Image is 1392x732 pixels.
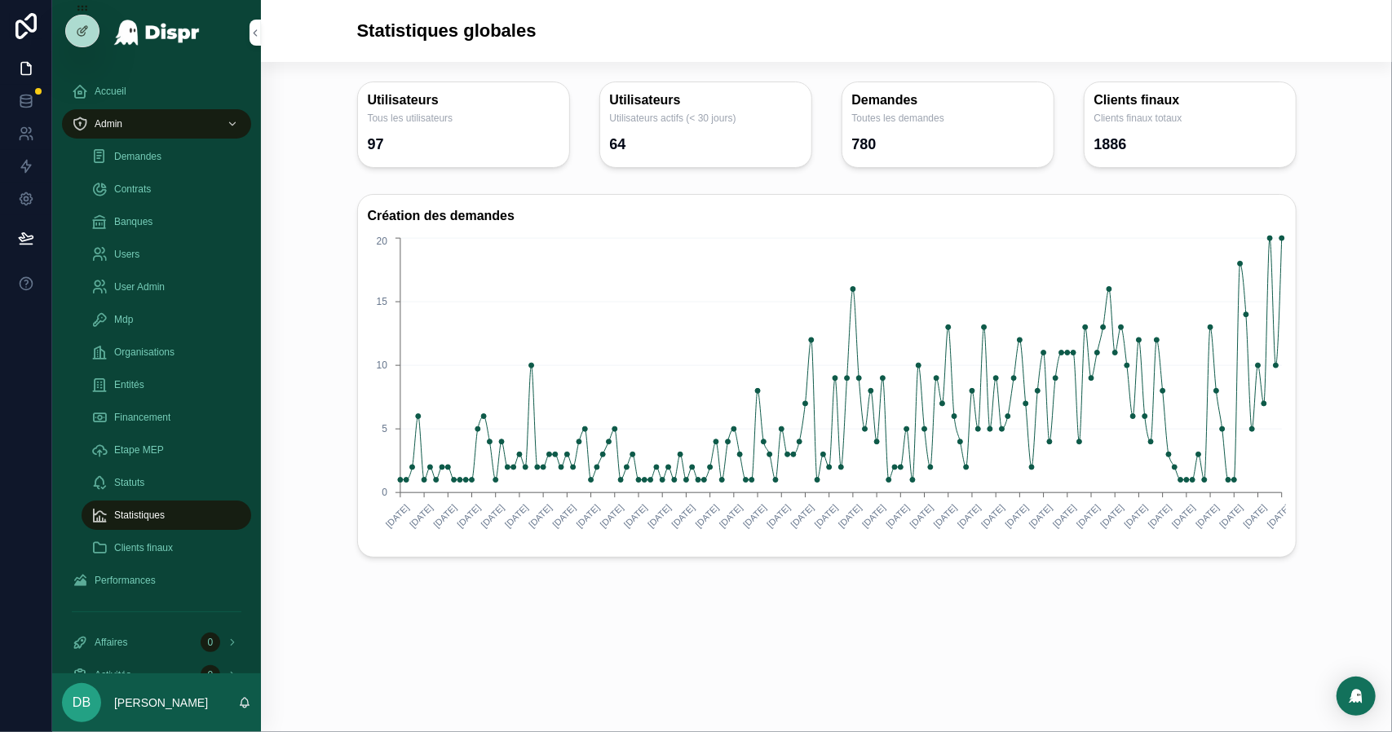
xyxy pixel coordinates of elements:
[368,234,1286,547] div: chart
[114,378,144,391] span: Entités
[646,502,673,529] text: [DATE]
[1146,502,1173,529] text: [DATE]
[95,574,156,587] span: Performances
[1094,112,1286,125] span: Clients finaux totaux
[884,502,911,529] text: [DATE]
[52,65,261,673] div: scrollable content
[479,502,506,529] text: [DATE]
[201,665,220,685] div: 0
[789,502,815,529] text: [DATE]
[95,668,131,681] span: Activités
[82,435,251,465] a: Etape MEP
[598,502,625,529] text: [DATE]
[574,502,601,529] text: [DATE]
[1122,502,1149,529] text: [DATE]
[357,20,537,42] h1: Statistiques globales
[407,502,434,529] text: [DATE]
[114,280,165,293] span: User Admin
[502,502,529,529] text: [DATE]
[368,131,384,157] div: 97
[931,502,958,529] text: [DATE]
[114,346,175,359] span: Organisations
[1075,502,1102,529] text: [DATE]
[114,443,164,456] span: Etape MEP
[1241,502,1268,529] text: [DATE]
[852,112,1044,125] span: Toutes les demandes
[955,502,982,529] text: [DATE]
[82,403,251,432] a: Financement
[1169,502,1196,529] text: [DATE]
[1217,502,1244,529] text: [DATE]
[1337,677,1376,716] div: Open Intercom Messenger
[1050,502,1077,529] text: [DATE]
[368,205,1286,227] h3: Création des demandes
[1003,502,1030,529] text: [DATE]
[550,502,577,529] text: [DATE]
[717,502,744,529] text: [DATE]
[860,502,887,529] text: [DATE]
[95,117,122,130] span: Admin
[82,337,251,367] a: Organisations
[852,92,1044,108] h3: Demandes
[82,305,251,334] a: Mdp
[82,207,251,236] a: Banques
[62,660,251,690] a: Activités0
[382,487,387,499] tspan: 0
[1098,502,1125,529] text: [DATE]
[376,296,387,307] tspan: 15
[114,248,139,261] span: Users
[1265,502,1292,529] text: [DATE]
[114,411,170,424] span: Financement
[1194,502,1221,529] text: [DATE]
[114,183,151,196] span: Contrats
[114,215,152,228] span: Banques
[114,509,165,522] span: Statistiques
[621,502,648,529] text: [DATE]
[368,92,559,108] h3: Utilisateurs
[376,359,387,371] tspan: 10
[114,695,208,711] p: [PERSON_NAME]
[114,313,133,326] span: Mdp
[82,370,251,399] a: Entités
[852,131,877,157] div: 780
[1094,92,1286,108] h3: Clients finaux
[812,502,839,529] text: [DATE]
[201,633,220,652] div: 0
[82,468,251,497] a: Statuts
[114,541,173,554] span: Clients finaux
[62,109,251,139] a: Admin
[383,502,410,529] text: [DATE]
[95,636,127,649] span: Affaires
[82,272,251,302] a: User Admin
[1094,131,1127,157] div: 1886
[376,236,387,247] tspan: 20
[836,502,863,529] text: [DATE]
[114,476,144,489] span: Statuts
[62,628,251,657] a: Affaires0
[114,150,161,163] span: Demandes
[73,693,91,712] span: DB
[979,502,1006,529] text: [DATE]
[62,77,251,106] a: Accueil
[1027,502,1054,529] text: [DATE]
[82,533,251,562] a: Clients finaux
[693,502,720,529] text: [DATE]
[382,423,387,434] tspan: 5
[455,502,482,529] text: [DATE]
[610,131,626,157] div: 64
[82,174,251,204] a: Contrats
[765,502,792,529] text: [DATE]
[527,502,554,529] text: [DATE]
[95,85,126,98] span: Accueil
[610,112,802,125] span: Utilisateurs actifs (< 30 jours)
[62,566,251,595] a: Performances
[82,240,251,269] a: Users
[82,142,251,171] a: Demandes
[908,502,935,529] text: [DATE]
[431,502,458,529] text: [DATE]
[610,92,802,108] h3: Utilisateurs
[368,112,559,125] span: Tous les utilisateurs
[669,502,696,529] text: [DATE]
[740,502,767,529] text: [DATE]
[82,500,251,530] a: Statistiques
